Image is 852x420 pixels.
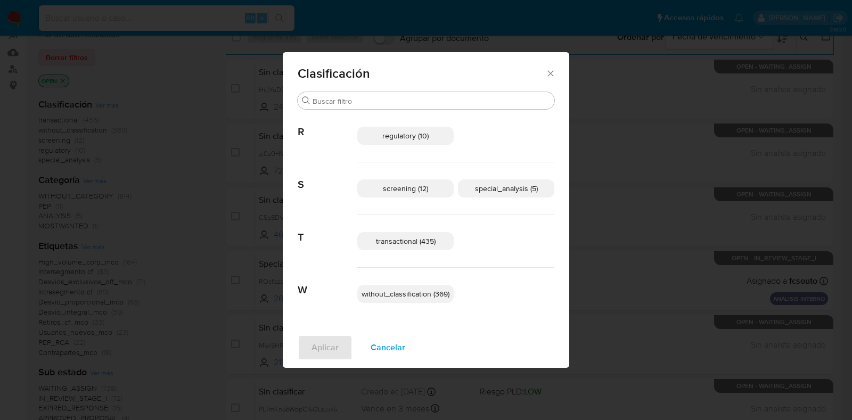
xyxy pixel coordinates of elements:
[357,127,454,145] div: regulatory (10)
[371,336,405,359] span: Cancelar
[545,68,555,78] button: Cerrar
[298,67,545,80] span: Clasificación
[298,162,357,191] span: S
[302,96,310,105] button: Buscar
[362,289,449,299] span: without_classification (369)
[298,268,357,297] span: W
[382,130,429,141] span: regulatory (10)
[376,236,436,246] span: transactional (435)
[298,215,357,244] span: T
[357,179,454,197] div: screening (12)
[357,335,419,360] button: Cancelar
[357,285,454,303] div: without_classification (369)
[458,179,554,197] div: special_analysis (5)
[298,110,357,138] span: R
[357,232,454,250] div: transactional (435)
[313,96,550,106] input: Buscar filtro
[383,183,428,194] span: screening (12)
[475,183,538,194] span: special_analysis (5)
